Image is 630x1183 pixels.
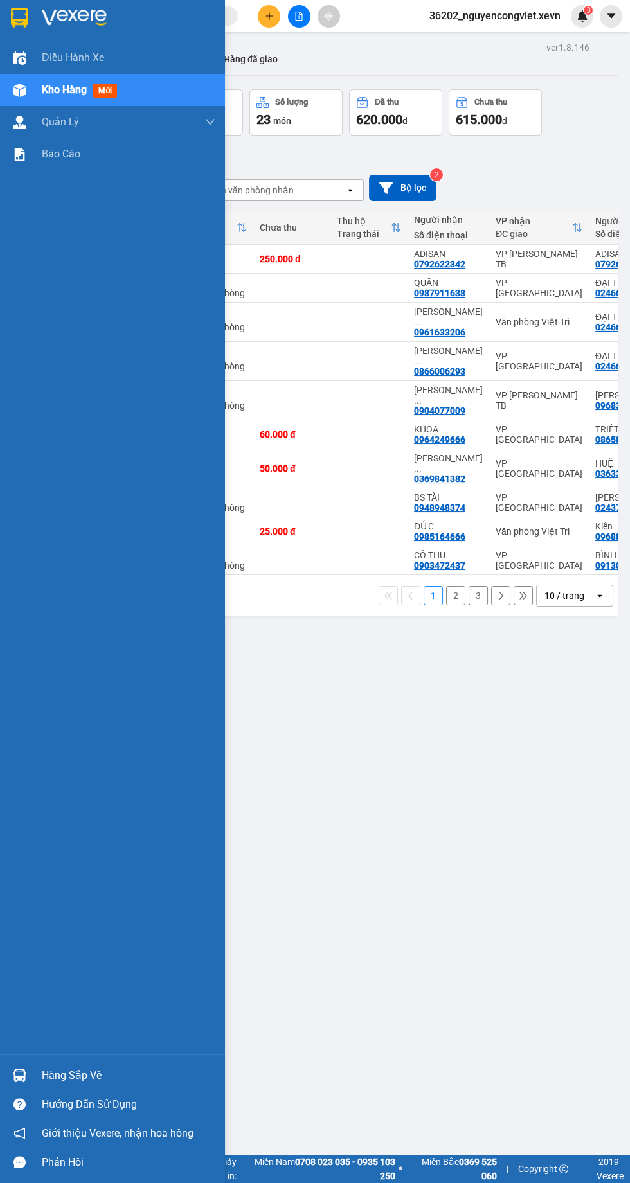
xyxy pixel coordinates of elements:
[414,453,483,474] div: LÊ HÀ PHƯƠNG
[496,424,582,445] div: VP [GEOGRAPHIC_DATA]
[496,351,582,371] div: VP [GEOGRAPHIC_DATA]
[375,98,399,107] div: Đã thu
[414,503,465,513] div: 0948948374
[260,254,324,264] div: 250.000 đ
[414,327,465,337] div: 0961633206
[496,492,582,513] div: VP [GEOGRAPHIC_DATA]
[402,116,408,126] span: đ
[577,10,588,22] img: icon-new-feature
[42,1125,194,1141] span: Giới thiệu Vexere, nhận hoa hồng
[42,84,87,96] span: Kho hàng
[546,40,589,55] div: ver 1.8.146
[13,148,26,161] img: solution-icon
[337,216,391,226] div: Thu hộ
[595,591,605,601] svg: open
[456,112,502,127] span: 615.000
[507,1162,509,1176] span: |
[474,98,507,107] div: Chưa thu
[265,12,274,21] span: plus
[414,474,465,484] div: 0369841382
[502,116,507,126] span: đ
[600,5,622,28] button: caret-down
[273,116,291,126] span: món
[449,89,542,136] button: Chưa thu615.000đ
[496,229,572,239] div: ĐC giao
[42,146,80,162] span: Báo cáo
[260,429,324,440] div: 60.000 đ
[586,6,590,15] span: 3
[337,229,391,239] div: Trạng thái
[13,1069,26,1082] img: warehouse-icon
[489,211,589,245] th: Toggle SortBy
[414,356,422,366] span: ...
[14,1127,26,1139] span: notification
[369,175,437,201] button: Bộ lọc
[42,1066,215,1085] div: Hàng sắp về
[446,586,465,605] button: 2
[414,521,483,531] div: ĐỨC
[414,278,483,288] div: QUÂN
[496,317,582,327] div: Văn phòng Việt Trì
[414,463,422,474] span: ...
[414,317,422,327] span: ...
[205,117,215,127] span: down
[260,526,324,537] div: 25.000 đ
[469,586,488,605] button: 3
[496,526,582,537] div: Văn phòng Việt Trì
[14,1098,26,1110] span: question-circle
[295,1157,395,1181] strong: 0708 023 035 - 0935 103 250
[414,395,422,405] span: ...
[13,116,26,129] img: warehouse-icon
[414,531,465,542] div: 0985164666
[275,98,308,107] div: Số lượng
[496,390,582,411] div: VP [PERSON_NAME] TB
[260,463,324,474] div: 50.000 đ
[414,424,483,434] div: KHOA
[330,211,408,245] th: Toggle SortBy
[93,84,117,98] span: mới
[544,589,584,602] div: 10 / trang
[42,1153,215,1172] div: Phản hồi
[414,385,483,405] div: VŨ VĂN THUẤN
[414,366,465,377] div: 0866006293
[496,458,582,479] div: VP [GEOGRAPHIC_DATA]
[424,586,443,605] button: 1
[356,112,402,127] span: 620.000
[11,8,28,28] img: logo-vxr
[318,5,340,28] button: aim
[414,307,483,327] div: HÀ QUANG HẢI
[406,1155,497,1183] span: Miền Bắc
[419,8,571,24] span: 36202_nguyencongviet.xevn
[324,12,333,21] span: aim
[496,550,582,571] div: VP [GEOGRAPHIC_DATA]
[213,44,288,75] button: Hàng đã giao
[205,184,294,197] div: Chọn văn phòng nhận
[294,12,303,21] span: file-add
[414,560,465,571] div: 0903472437
[414,550,483,560] div: CÔ THU
[14,1156,26,1168] span: message
[42,1095,215,1114] div: Hướng dẫn sử dụng
[414,346,483,366] div: LƯU ĐỨC BINH
[42,49,104,66] span: Điều hành xe
[258,5,280,28] button: plus
[584,6,593,15] sup: 3
[349,89,442,136] button: Đã thu620.000đ
[414,249,483,259] div: ADISAN
[288,5,310,28] button: file-add
[13,51,26,65] img: warehouse-icon
[414,405,465,416] div: 0904077009
[345,185,355,195] svg: open
[414,215,483,225] div: Người nhận
[42,114,79,130] span: Quản Lý
[430,168,443,181] sup: 2
[496,249,582,269] div: VP [PERSON_NAME] TB
[414,288,465,298] div: 0987911638
[240,1155,395,1183] span: Miền Nam
[496,216,572,226] div: VP nhận
[399,1166,402,1171] span: ⚪️
[249,89,343,136] button: Số lượng23món
[256,112,271,127] span: 23
[606,10,617,22] span: caret-down
[559,1164,568,1173] span: copyright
